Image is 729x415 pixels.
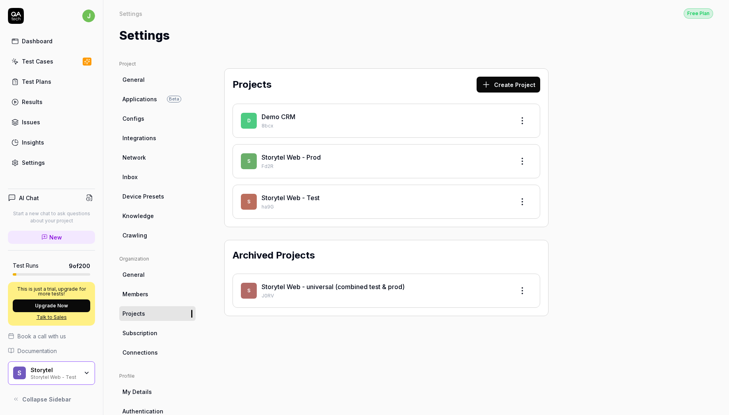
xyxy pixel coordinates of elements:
a: Test Cases [8,54,95,69]
span: Book a call with us [17,332,66,340]
h4: AI Chat [19,194,39,202]
span: 9 of 200 [69,262,90,270]
a: General [119,267,196,282]
a: Storytel Web - Prod [262,153,321,161]
a: Storytel Web - Test [262,194,320,202]
span: Inbox [122,173,138,181]
span: Documentation [17,347,57,355]
a: Documentation [8,347,95,355]
div: Test Cases [22,57,53,66]
span: Network [122,153,146,162]
a: Projects [119,306,196,321]
a: Talk to Sales [13,314,90,321]
p: J0RV [262,292,508,299]
div: Settings [22,158,45,167]
div: Issues [22,118,40,126]
p: ha9G [262,203,508,210]
div: Storytel Web - Test [31,373,78,380]
a: ApplicationsBeta [119,92,196,106]
div: Storytel Web - universal (combined test & prod) [262,282,508,291]
button: Upgrade Now [13,299,90,312]
button: Create Project [477,77,540,93]
a: My Details [119,384,196,399]
span: Knowledge [122,212,154,220]
a: Results [8,94,95,110]
a: Device Presets [119,189,196,204]
a: Subscription [119,326,196,340]
button: Free Plan [684,8,713,19]
div: Results [22,98,43,106]
div: Profile [119,373,196,380]
div: Storytel [31,367,78,374]
span: Projects [122,309,145,318]
h5: Test Runs [13,262,39,269]
span: Configs [122,114,144,123]
a: Network [119,150,196,165]
span: New [49,233,62,241]
h2: Projects [233,77,271,92]
a: Configs [119,111,196,126]
span: General [122,270,145,279]
div: Settings [119,10,142,17]
p: This is just a trial, upgrade for more tests! [13,287,90,296]
a: Knowledge [119,208,196,223]
p: Fd2R [262,163,508,170]
a: Settings [8,155,95,170]
span: Members [122,290,148,298]
a: Demo CRM [262,113,295,121]
a: Members [119,287,196,301]
button: Collapse Sidebar [8,391,95,407]
span: D [241,113,257,129]
span: S [241,194,257,210]
a: Crawling [119,228,196,243]
a: Integrations [119,131,196,145]
span: j [82,10,95,22]
a: Dashboard [8,33,95,49]
span: Collapse Sidebar [22,395,71,403]
a: New [8,231,95,244]
a: General [119,72,196,87]
span: Beta [167,96,181,102]
div: Organization [119,255,196,263]
button: j [82,8,95,24]
p: 8bcx [262,122,508,129]
a: Test Plans [8,74,95,89]
div: Insights [22,138,44,147]
span: General [122,75,145,84]
span: Applications [122,95,157,103]
p: Start a new chat to ask questions about your project [8,210,95,224]
span: Subscription [122,329,157,337]
span: S [13,367,26,379]
span: S [241,153,257,169]
div: Dashboard [22,37,52,45]
a: Connections [119,345,196,360]
span: S [241,283,257,299]
a: Issues [8,114,95,130]
a: Inbox [119,170,196,184]
a: Book a call with us [8,332,95,340]
a: Insights [8,135,95,150]
span: Integrations [122,134,156,142]
div: Project [119,60,196,68]
span: Device Presets [122,192,164,201]
span: Connections [122,348,158,357]
span: My Details [122,388,152,396]
div: Test Plans [22,77,51,86]
span: Crawling [122,231,147,239]
h1: Settings [119,27,170,44]
button: SStorytelStorytel Web - Test [8,361,95,385]
h2: Archived Projects [233,248,315,263]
